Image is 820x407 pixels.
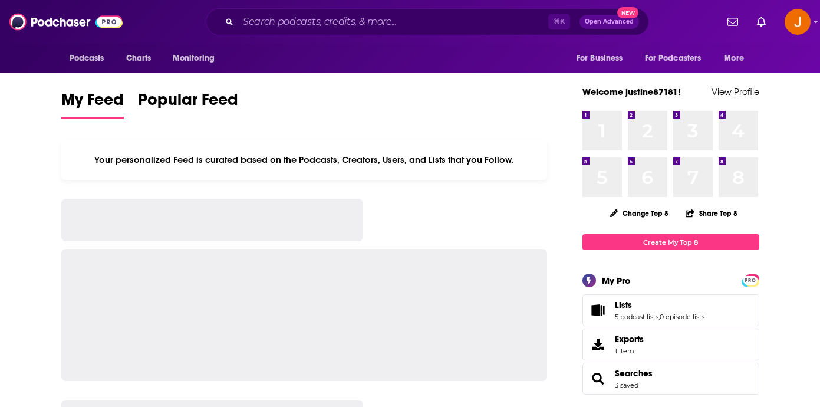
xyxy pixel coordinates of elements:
[785,9,811,35] img: User Profile
[587,370,610,387] a: Searches
[9,11,123,33] img: Podchaser - Follow, Share and Rate Podcasts
[238,12,548,31] input: Search podcasts, credits, & more...
[743,275,758,284] a: PRO
[617,7,638,18] span: New
[587,302,610,319] a: Lists
[724,50,744,67] span: More
[615,334,644,344] span: Exports
[548,14,570,29] span: ⌘ K
[645,50,702,67] span: For Podcasters
[716,47,759,70] button: open menu
[579,15,639,29] button: Open AdvancedNew
[587,336,610,353] span: Exports
[615,300,704,310] a: Lists
[743,276,758,285] span: PRO
[615,347,644,355] span: 1 item
[582,234,759,250] a: Create My Top 8
[164,47,230,70] button: open menu
[206,8,649,35] div: Search podcasts, credits, & more...
[685,202,738,225] button: Share Top 8
[602,275,631,286] div: My Pro
[603,206,676,221] button: Change Top 8
[637,47,719,70] button: open menu
[582,86,681,97] a: Welcome justine87181!
[582,329,759,360] a: Exports
[138,90,238,117] span: Popular Feed
[723,12,743,32] a: Show notifications dropdown
[582,294,759,326] span: Lists
[577,50,623,67] span: For Business
[61,90,124,119] a: My Feed
[582,363,759,395] span: Searches
[752,12,770,32] a: Show notifications dropdown
[568,47,638,70] button: open menu
[660,313,704,321] a: 0 episode lists
[118,47,159,70] a: Charts
[658,313,660,321] span: ,
[61,47,120,70] button: open menu
[615,313,658,321] a: 5 podcast lists
[126,50,152,67] span: Charts
[615,381,638,389] a: 3 saved
[712,86,759,97] a: View Profile
[615,300,632,310] span: Lists
[785,9,811,35] button: Show profile menu
[61,90,124,117] span: My Feed
[785,9,811,35] span: Logged in as justine87181
[173,50,215,67] span: Monitoring
[138,90,238,119] a: Popular Feed
[70,50,104,67] span: Podcasts
[61,140,548,180] div: Your personalized Feed is curated based on the Podcasts, Creators, Users, and Lists that you Follow.
[615,368,653,379] a: Searches
[585,19,634,25] span: Open Advanced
